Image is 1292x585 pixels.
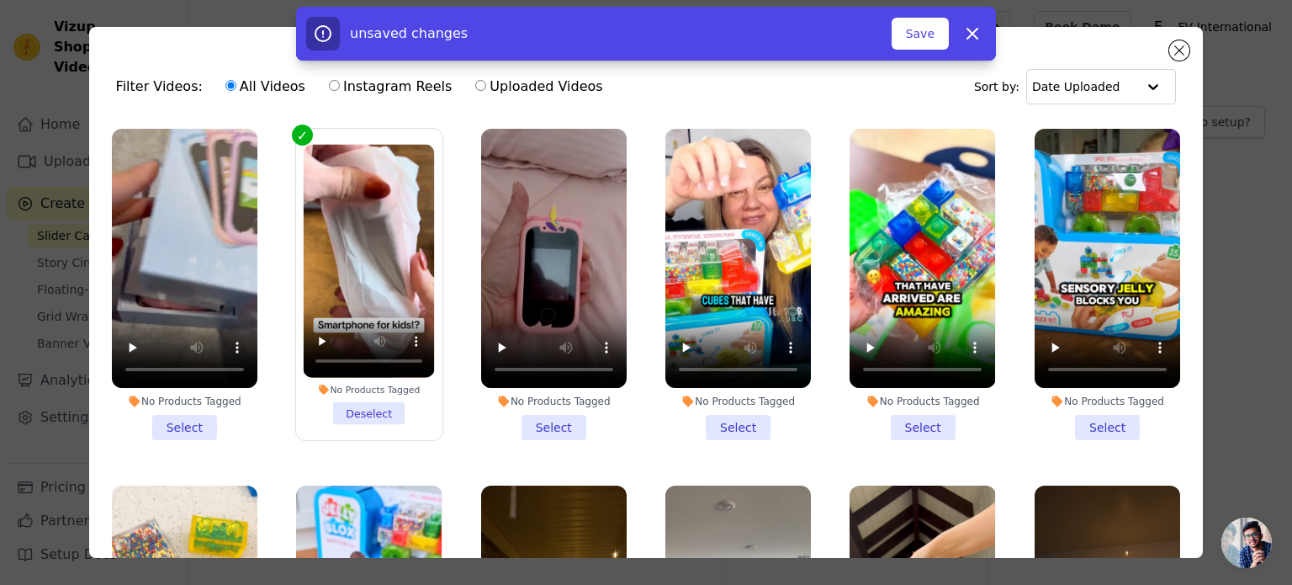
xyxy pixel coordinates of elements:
[481,395,627,408] div: No Products Tagged
[1035,395,1180,408] div: No Products Tagged
[350,25,468,41] span: unsaved changes
[665,395,811,408] div: No Products Tagged
[328,76,453,98] label: Instagram Reels
[974,69,1177,104] div: Sort by:
[304,384,435,396] div: No Products Tagged
[474,76,603,98] label: Uploaded Videos
[116,67,612,106] div: Filter Videos:
[112,395,257,408] div: No Products Tagged
[225,76,306,98] label: All Videos
[1221,518,1272,568] div: Open chat
[850,395,995,408] div: No Products Tagged
[892,18,949,50] button: Save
